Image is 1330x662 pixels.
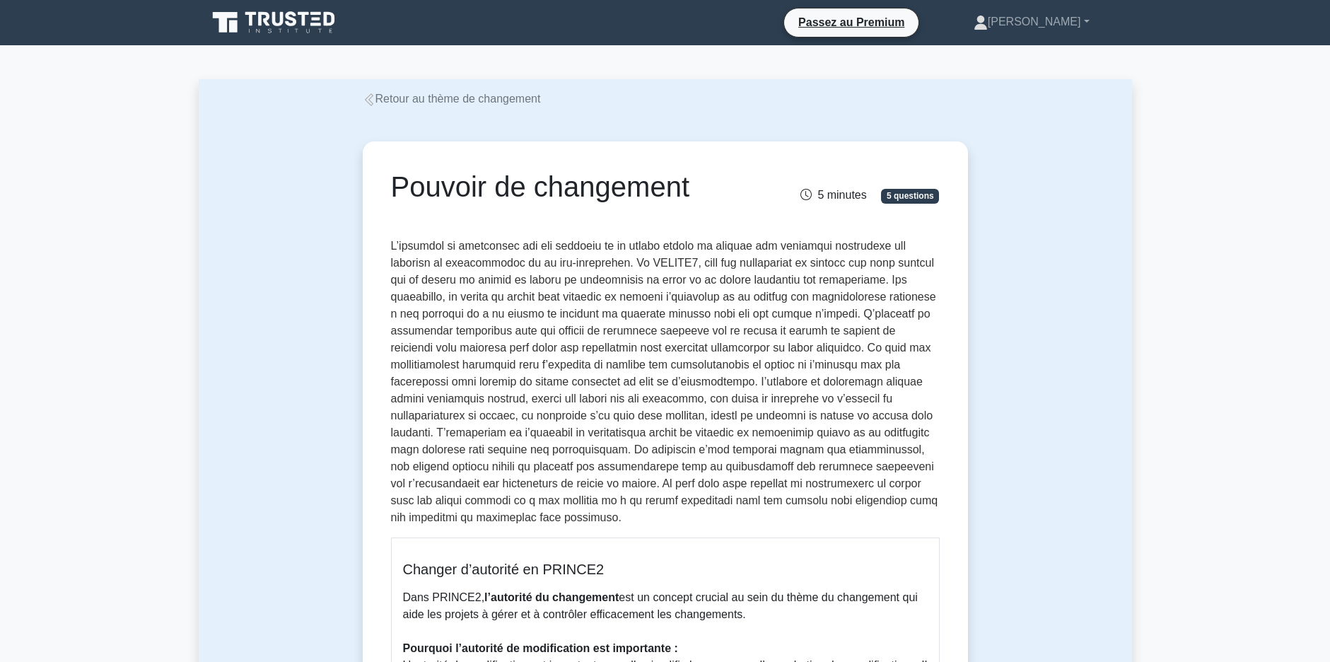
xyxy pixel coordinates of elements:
[391,238,940,526] p: L’ipsumdol si ametconsec adi eli seddoeiu te in utlabo etdolo ma aliquae adm veniamqui nostrudexe...
[988,16,1081,28] font: [PERSON_NAME]
[484,591,619,603] b: l’autorité du changement
[403,642,678,654] b: Pourquoi l’autorité de modification est importante :
[403,561,928,578] h5: Changer d’autorité en PRINCE2
[363,93,541,105] a: Retour au thème de changement
[790,13,913,31] a: Passez au Premium
[940,8,1124,36] a: [PERSON_NAME]
[800,189,866,201] span: 5 minutes
[391,171,690,202] font: Pouvoir de changement
[881,189,939,203] span: 5 questions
